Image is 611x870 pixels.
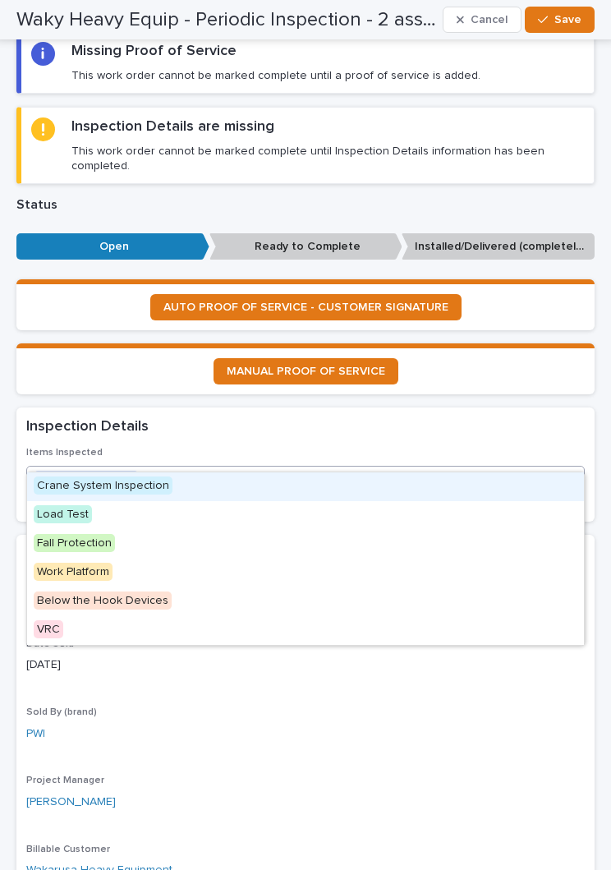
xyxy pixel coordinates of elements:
[27,530,584,559] div: Fall Protection
[16,233,209,260] p: Open
[27,559,584,587] div: Work Platform
[27,616,584,645] div: VRC
[227,366,385,377] span: MANUAL PROOF OF SERVICE
[554,12,581,27] span: Save
[71,144,584,173] p: This work order cannot be marked complete until Inspection Details information has been completed.
[27,472,584,501] div: Crane System Inspection
[27,587,584,616] div: Below the Hook Devices
[71,42,237,62] h2: Missing Proof of Service
[71,68,480,83] p: This work order cannot be marked complete until a proof of service is added.
[26,448,103,458] span: Items Inspected
[443,7,521,33] button: Cancel
[26,417,149,437] h2: Inspection Details
[34,505,92,523] span: Load Test
[27,501,584,530] div: Load Test
[16,197,595,213] p: Status
[34,534,115,552] span: Fall Protection
[34,476,172,495] span: Crane System Inspection
[26,656,585,674] p: [DATE]
[34,592,172,610] span: Below the Hook Devices
[26,639,74,649] span: Date Sold
[26,725,45,743] a: PWI
[402,233,595,260] p: Installed/Delivered (completely done)
[525,7,595,33] button: Save
[34,563,113,581] span: Work Platform
[26,794,116,811] a: [PERSON_NAME]
[209,233,402,260] p: Ready to Complete
[16,8,436,32] h2: Waky Heavy Equip - Periodic Inspection - 2 assets
[71,117,274,137] h2: Inspection Details are missing
[150,294,462,320] a: AUTO PROOF OF SERVICE - CUSTOMER SIGNATURE
[214,358,398,384] a: MANUAL PROOF OF SERVICE
[34,620,63,638] span: VRC
[471,12,508,27] span: Cancel
[26,776,104,785] span: Project Manager
[163,302,448,313] span: AUTO PROOF OF SERVICE - CUSTOMER SIGNATURE
[26,845,110,854] span: Billable Customer
[26,707,97,717] span: Sold By (brand)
